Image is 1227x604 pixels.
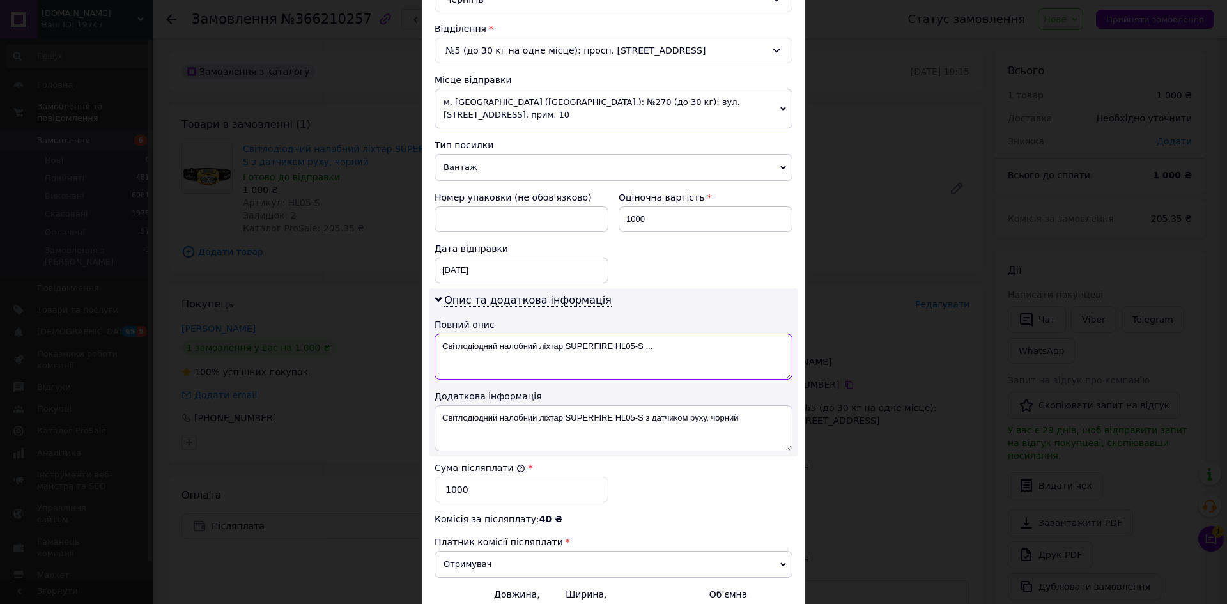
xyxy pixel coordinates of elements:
label: Сума післяплати [435,463,525,473]
div: Відділення [435,22,792,35]
span: 40 ₴ [539,514,562,524]
div: Комісія за післяплату: [435,513,792,525]
div: Повний опис [435,318,792,331]
textarea: Світлодіодний налобний ліхтар SUPERFIRE HL05-S ... [435,334,792,380]
span: Опис та додаткова інформація [444,294,612,307]
span: м. [GEOGRAPHIC_DATA] ([GEOGRAPHIC_DATA].): №270 (до 30 кг): вул. [STREET_ADDRESS], прим. 10 [435,89,792,128]
div: Номер упаковки (не обов'язково) [435,191,608,204]
div: Дата відправки [435,242,608,255]
div: Оціночна вартість [619,191,792,204]
span: Платник комісії післяплати [435,537,563,547]
span: Тип посилки [435,140,493,150]
span: Вантаж [435,154,792,181]
div: Додаткова інформація [435,390,792,403]
span: Отримувач [435,551,792,578]
span: Місце відправки [435,75,512,85]
div: №5 (до 30 кг на одне місце): просп. [STREET_ADDRESS] [435,38,792,63]
textarea: Світлодіодний налобний ліхтар SUPERFIRE HL05-S з датчиком руху, чорний [435,405,792,451]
